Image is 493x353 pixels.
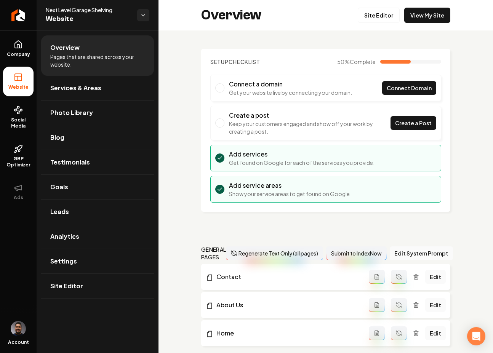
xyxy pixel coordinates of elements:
[369,326,385,340] button: Add admin page prompt
[41,224,154,249] a: Analytics
[391,116,436,130] a: Create a Post
[229,190,351,198] p: Show your service areas to get found on Google.
[11,321,26,336] img: Daniel Humberto Ortega Celis
[229,80,352,89] h3: Connect a domain
[425,326,446,340] a: Edit
[425,270,446,284] a: Edit
[210,58,260,65] h2: Checklist
[50,83,101,93] span: Services & Areas
[50,182,68,192] span: Goals
[369,270,385,284] button: Add admin page prompt
[206,300,369,310] a: About Us
[201,8,261,23] h2: Overview
[467,327,485,345] div: Open Intercom Messenger
[41,76,154,100] a: Services & Areas
[50,232,79,241] span: Analytics
[11,9,26,21] img: Rebolt Logo
[50,108,93,117] span: Photo Library
[3,34,34,64] a: Company
[11,321,26,336] button: Open user button
[382,81,436,95] a: Connect Domain
[46,6,131,14] span: Next Level Garage Shelving
[50,43,80,52] span: Overview
[41,200,154,224] a: Leads
[229,159,375,166] p: Get found on Google for each of the services you provide.
[229,111,391,120] h3: Create a post
[369,298,385,312] button: Add admin page prompt
[229,120,391,135] p: Keep your customers engaged and show off your work by creating a post.
[326,246,387,260] button: Submit to IndexNow
[201,246,226,261] h2: general pages
[4,51,33,58] span: Company
[350,58,376,65] span: Complete
[11,195,26,201] span: Ads
[226,246,323,260] button: Regenerate Text Only (all pages)
[3,117,34,129] span: Social Media
[50,53,145,68] span: Pages that are shared across your website.
[206,329,369,338] a: Home
[5,84,32,90] span: Website
[41,274,154,298] a: Site Editor
[3,156,34,168] span: GBP Optimizer
[50,207,69,216] span: Leads
[229,150,375,159] h3: Add services
[41,175,154,199] a: Goals
[50,158,90,167] span: Testimonials
[50,281,83,291] span: Site Editor
[50,257,77,266] span: Settings
[3,99,34,135] a: Social Media
[41,249,154,273] a: Settings
[210,58,229,65] span: Setup
[425,298,446,312] a: Edit
[41,150,154,174] a: Testimonials
[404,8,450,23] a: View My Site
[337,58,376,65] span: 50 %
[229,181,351,190] h3: Add service areas
[8,339,29,345] span: Account
[3,138,34,174] a: GBP Optimizer
[229,89,352,96] p: Get your website live by connecting your domain.
[41,125,154,150] a: Blog
[41,101,154,125] a: Photo Library
[358,8,400,23] a: Site Editor
[46,14,131,24] span: Website
[387,84,432,92] span: Connect Domain
[395,119,432,127] span: Create a Post
[390,246,453,260] button: Edit System Prompt
[3,177,34,207] button: Ads
[206,272,369,281] a: Contact
[50,133,64,142] span: Blog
